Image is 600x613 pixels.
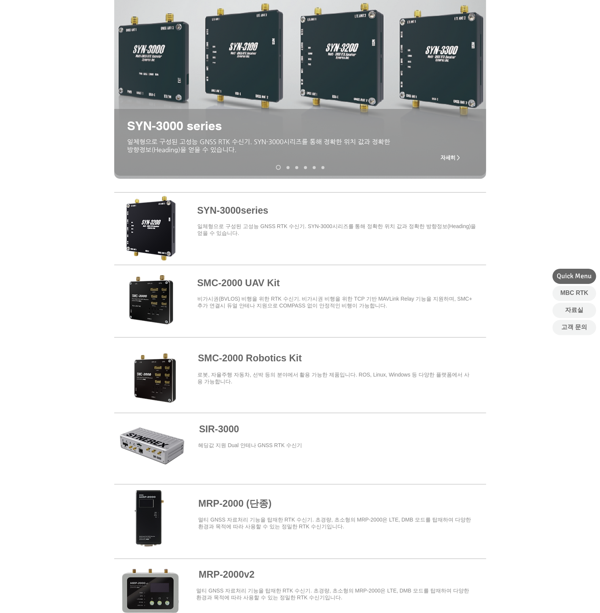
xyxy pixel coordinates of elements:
[128,138,391,153] span: 일체형으로 구성된 고성능 GNSS RTK 수신기. SYN-3000시리즈를 통해 정확한 위치 값과 정확한 방향정보(Heading)을 얻을 수 있습니다.
[287,166,290,169] a: SMC-2000
[304,166,307,169] a: MRD-1000v2
[561,323,587,331] span: 고객 문의
[435,150,466,165] a: 자세히 >
[441,154,460,161] span: 자세히 >
[313,166,316,169] a: TDR-3000
[128,118,222,133] span: SYN-3000 series
[321,166,324,169] a: MDU-2000 UAV Kit
[553,269,596,284] div: Quick Menu
[295,166,298,169] a: MRP-2000v2
[199,424,239,434] a: SIR-3000
[198,442,302,448] a: ​헤딩값 지원 Dual 안테나 GNSS RTK 수신기
[557,271,592,281] span: Quick Menu
[565,306,584,314] span: 자료실
[198,296,472,309] span: ​비가시권(BVLOS) 비행을 위한 RTK 수신기. 비가시권 비행을 위한 TCP 기반 MAVLink Relay 기능을 지원하며, SMC+ 추가 연결시 듀얼 안테나 지원으로 C...
[273,165,327,170] nav: 슬라이드
[553,320,596,335] a: 고객 문의
[276,165,281,170] a: SYN-3000 series
[553,286,596,301] a: MBC RTK
[553,303,596,318] a: 자료실
[561,289,589,297] span: MBC RTK
[513,580,600,613] iframe: Wix Chat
